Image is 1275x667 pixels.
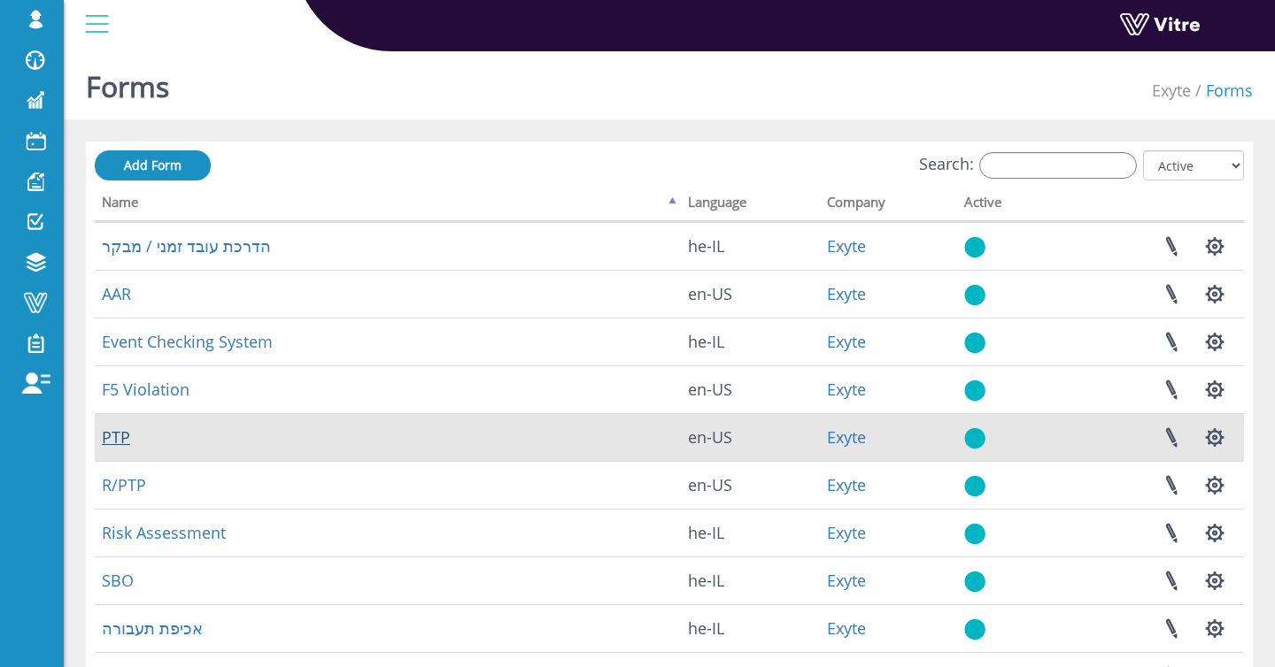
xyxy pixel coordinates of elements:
td: en-US [681,270,820,318]
img: yes [964,475,985,497]
img: yes [964,523,985,545]
td: he-IL [681,556,820,604]
a: Exyte [827,522,866,543]
td: en-US [681,413,820,461]
td: he-IL [681,318,820,365]
th: Name: activate to sort column descending [95,188,681,222]
a: Exyte [827,617,866,639]
a: Exyte [827,474,866,495]
a: AAR [102,283,131,304]
a: Exyte [827,331,866,352]
img: yes [964,332,985,354]
th: Company [820,188,957,222]
img: yes [964,236,985,258]
a: Exyte [1152,80,1191,101]
a: אכיפת תעבורה [102,617,203,639]
a: Exyte [827,426,866,448]
span: Add Form [124,157,182,173]
label: Search: [919,152,1137,179]
a: Exyte [827,570,866,591]
td: he-IL [681,509,820,556]
a: Risk Assessment [102,522,226,543]
a: Event Checking System [102,331,273,352]
img: yes [964,427,985,449]
a: F5 Violation [102,379,189,400]
input: Search: [979,152,1137,179]
th: Active [957,188,1053,222]
a: SBO [102,570,134,591]
td: he-IL [681,604,820,652]
img: yes [964,618,985,640]
td: en-US [681,365,820,413]
a: PTP [102,426,130,448]
img: yes [964,571,985,593]
a: R/PTP [102,474,146,495]
a: Exyte [827,235,866,257]
a: הדרכת עובד זמני / מבקר [102,235,271,257]
th: Language [681,188,820,222]
img: yes [964,379,985,402]
h1: Forms [86,44,169,119]
img: yes [964,284,985,306]
td: he-IL [681,222,820,270]
td: en-US [681,461,820,509]
a: Exyte [827,379,866,400]
a: Exyte [827,283,866,304]
li: Forms [1191,80,1253,103]
a: Add Form [95,150,211,180]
